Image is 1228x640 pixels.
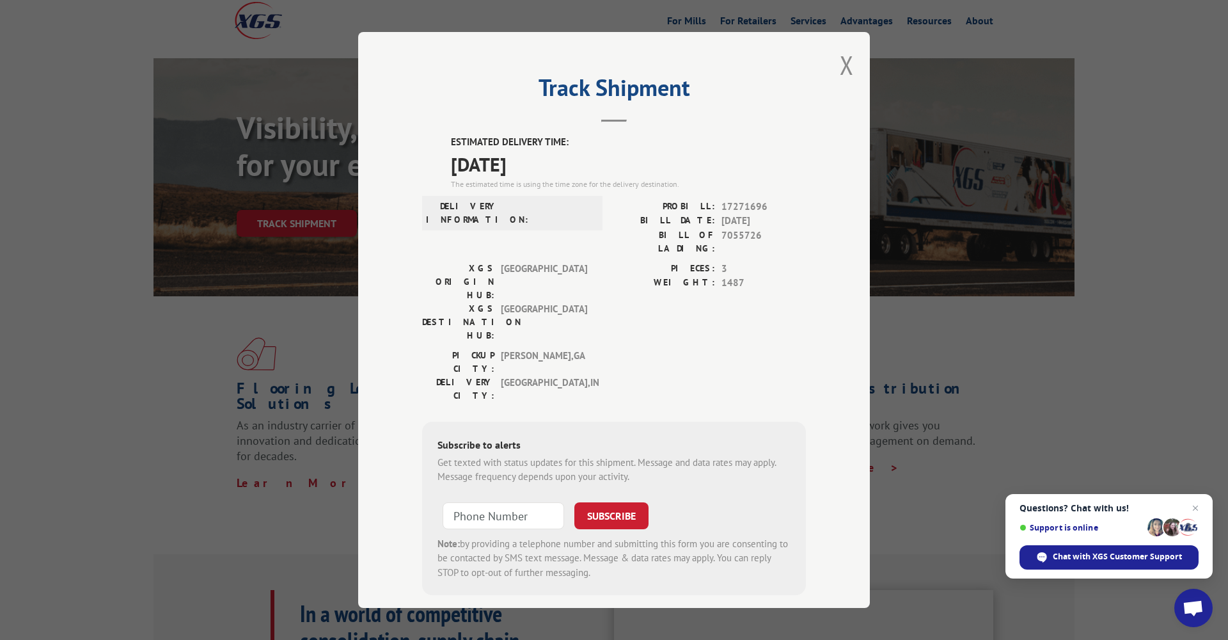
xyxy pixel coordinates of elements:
[614,200,715,214] label: PROBILL:
[614,214,715,228] label: BILL DATE:
[437,437,791,456] div: Subscribe to alerts
[721,262,806,276] span: 3
[721,228,806,255] span: 7055726
[451,150,806,179] span: [DATE]
[1019,545,1199,570] div: Chat with XGS Customer Support
[422,349,494,376] label: PICKUP CITY:
[501,302,587,342] span: [GEOGRAPHIC_DATA]
[1188,500,1203,516] span: Close chat
[422,79,806,103] h2: Track Shipment
[437,538,460,550] strong: Note:
[437,456,791,484] div: Get texted with status updates for this shipment. Message and data rates may apply. Message frequ...
[1019,503,1199,513] span: Questions? Chat with us!
[1019,523,1143,532] span: Support is online
[451,179,806,190] div: The estimated time is using the time zone for the delivery destination.
[614,228,715,255] label: BILL OF LADING:
[574,502,649,529] button: SUBSCRIBE
[614,276,715,291] label: WEIGHT:
[422,302,494,342] label: XGS DESTINATION HUB:
[501,349,587,376] span: [PERSON_NAME] , GA
[422,376,494,403] label: DELIVERY CITY:
[840,48,854,82] button: Close modal
[451,135,806,150] label: ESTIMATED DELIVERY TIME:
[721,214,806,228] span: [DATE]
[721,276,806,291] span: 1487
[614,262,715,276] label: PIECES:
[422,262,494,302] label: XGS ORIGIN HUB:
[501,262,587,302] span: [GEOGRAPHIC_DATA]
[1174,589,1213,627] div: Open chat
[437,537,791,580] div: by providing a telephone number and submitting this form you are consenting to be contacted by SM...
[721,200,806,214] span: 17271696
[426,200,498,227] label: DELIVERY INFORMATION:
[501,376,587,403] span: [GEOGRAPHIC_DATA] , IN
[1053,551,1182,563] span: Chat with XGS Customer Support
[443,502,564,529] input: Phone Number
